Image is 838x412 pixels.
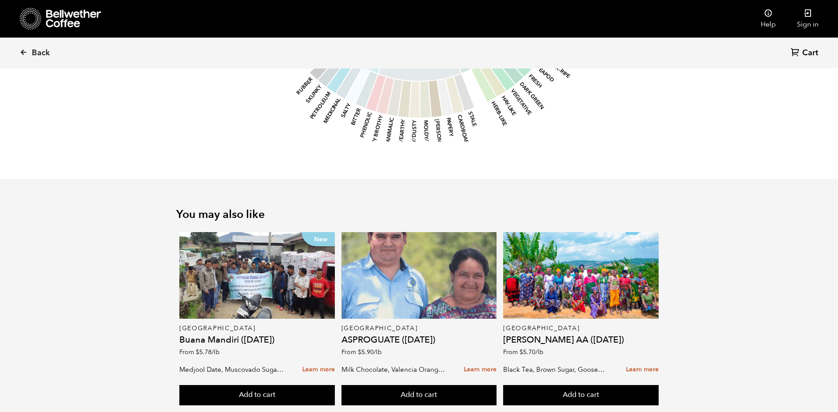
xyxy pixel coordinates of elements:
bdi: 5.90 [358,348,382,356]
p: Milk Chocolate, Valencia Orange, Agave [341,363,447,376]
span: From [503,348,543,356]
span: $ [358,348,361,356]
a: New [179,232,335,319]
bdi: 5.70 [519,348,543,356]
h4: Buana Mandiri ([DATE]) [179,336,335,344]
p: New [302,232,335,246]
a: Learn more [626,360,659,379]
span: $ [519,348,523,356]
span: Cart [802,48,818,58]
span: $ [196,348,199,356]
button: Add to cart [503,385,659,405]
p: Black Tea, Brown Sugar, Gooseberry [503,363,609,376]
a: Learn more [464,360,497,379]
p: Medjool Date, Muscovado Sugar, Vanilla Bean [179,363,285,376]
bdi: 5.78 [196,348,220,356]
p: [GEOGRAPHIC_DATA] [179,325,335,332]
a: Cart [791,47,820,59]
p: [GEOGRAPHIC_DATA] [503,325,659,332]
span: From [341,348,382,356]
p: [GEOGRAPHIC_DATA] [341,325,497,332]
a: Learn more [302,360,335,379]
button: Add to cart [341,385,497,405]
span: /lb [535,348,543,356]
span: /lb [212,348,220,356]
button: Add to cart [179,385,335,405]
h2: You may also like [176,208,662,221]
span: Back [32,48,50,58]
span: From [179,348,220,356]
h4: [PERSON_NAME] AA ([DATE]) [503,336,659,344]
span: /lb [374,348,382,356]
h4: ASPROGUATE ([DATE]) [341,336,497,344]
